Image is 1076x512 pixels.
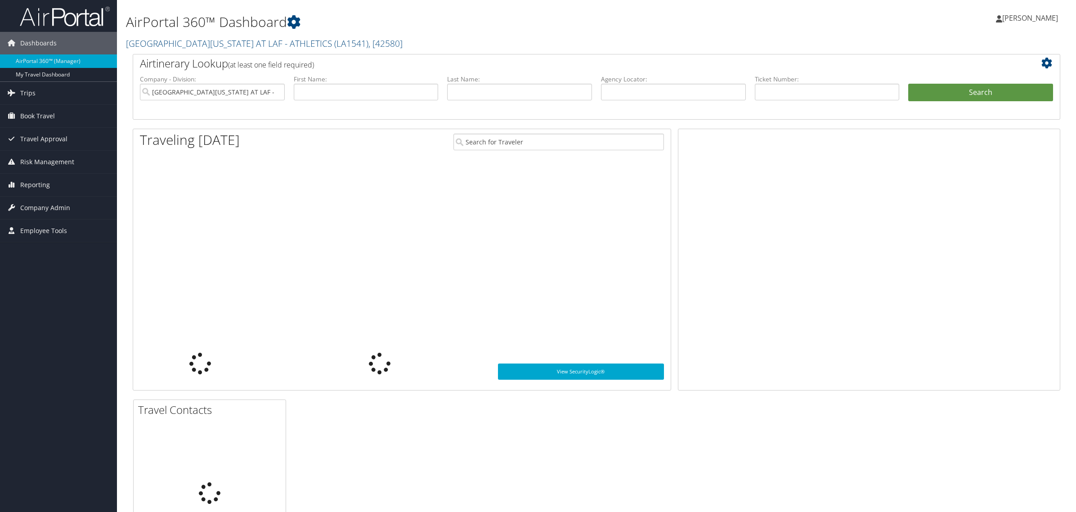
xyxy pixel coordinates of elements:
span: Company Admin [20,197,70,219]
label: Last Name: [447,75,592,84]
span: Trips [20,82,36,104]
span: Dashboards [20,32,57,54]
h2: Travel Contacts [138,402,286,418]
h1: AirPortal 360™ Dashboard [126,13,753,31]
img: airportal-logo.png [20,6,110,27]
span: Travel Approval [20,128,67,150]
h2: Airtinerary Lookup [140,56,976,71]
button: Search [908,84,1053,102]
span: Risk Management [20,151,74,173]
label: First Name: [294,75,439,84]
a: [GEOGRAPHIC_DATA][US_STATE] AT LAF - ATHLETICS [126,37,403,49]
span: [PERSON_NAME] [1002,13,1058,23]
span: Employee Tools [20,220,67,242]
label: Ticket Number: [755,75,900,84]
span: , [ 42580 ] [368,37,403,49]
h1: Traveling [DATE] [140,130,240,149]
a: View SecurityLogic® [498,364,664,380]
span: (at least one field required) [228,60,314,70]
span: Reporting [20,174,50,196]
a: [PERSON_NAME] [996,4,1067,31]
input: Search for Traveler [453,134,664,150]
span: Book Travel [20,105,55,127]
span: ( LA1541 ) [334,37,368,49]
label: Company - Division: [140,75,285,84]
label: Agency Locator: [601,75,746,84]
